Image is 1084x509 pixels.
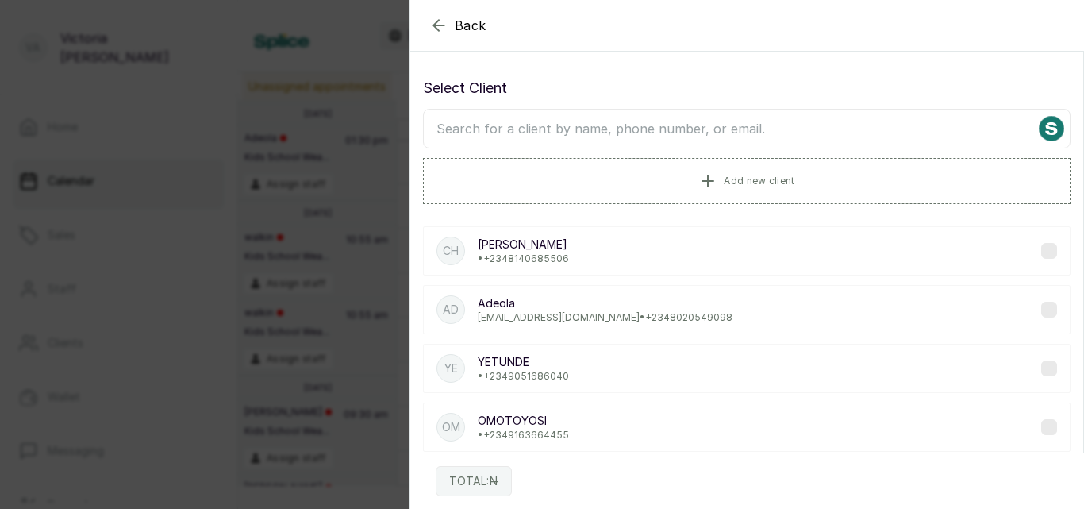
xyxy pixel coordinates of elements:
[429,16,486,35] button: Back
[443,302,459,318] p: Ad
[442,419,460,435] p: OM
[423,109,1071,148] input: Search for a client by name, phone number, or email.
[724,175,794,187] span: Add new client
[443,243,459,259] p: CH
[478,295,732,311] p: Adeola
[455,16,486,35] span: Back
[478,370,569,383] p: • +234 9051686040
[449,473,498,489] p: TOTAL: ₦
[444,361,458,376] p: YE
[478,311,732,324] p: [EMAIL_ADDRESS][DOMAIN_NAME] • +234 8020549098
[423,77,1071,99] p: Select Client
[478,429,569,442] p: • +234 9163664455
[478,413,569,429] p: OMOTOYOSI
[478,354,569,370] p: YETUNDE
[478,253,569,265] p: • +234 8140685506
[478,237,569,253] p: [PERSON_NAME]
[423,158,1071,204] button: Add new client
